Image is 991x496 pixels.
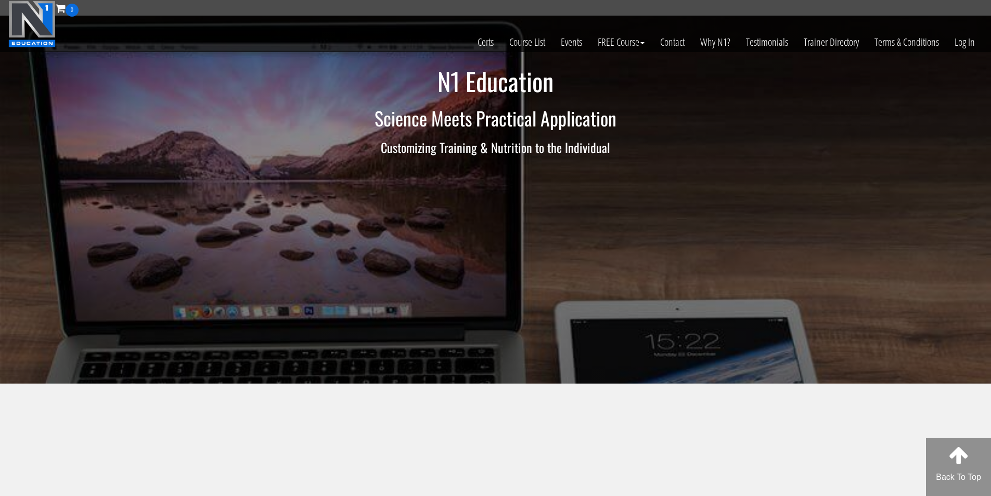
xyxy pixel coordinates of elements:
[56,1,79,15] a: 0
[470,17,501,68] a: Certs
[553,17,590,68] a: Events
[191,68,800,95] h1: N1 Education
[191,108,800,129] h2: Science Meets Practical Application
[652,17,692,68] a: Contact
[867,17,947,68] a: Terms & Conditions
[590,17,652,68] a: FREE Course
[738,17,796,68] a: Testimonials
[501,17,553,68] a: Course List
[692,17,738,68] a: Why N1?
[796,17,867,68] a: Trainer Directory
[191,141,800,154] h3: Customizing Training & Nutrition to the Individual
[926,471,991,484] p: Back To Top
[8,1,56,47] img: n1-education
[66,4,79,17] span: 0
[947,17,983,68] a: Log In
